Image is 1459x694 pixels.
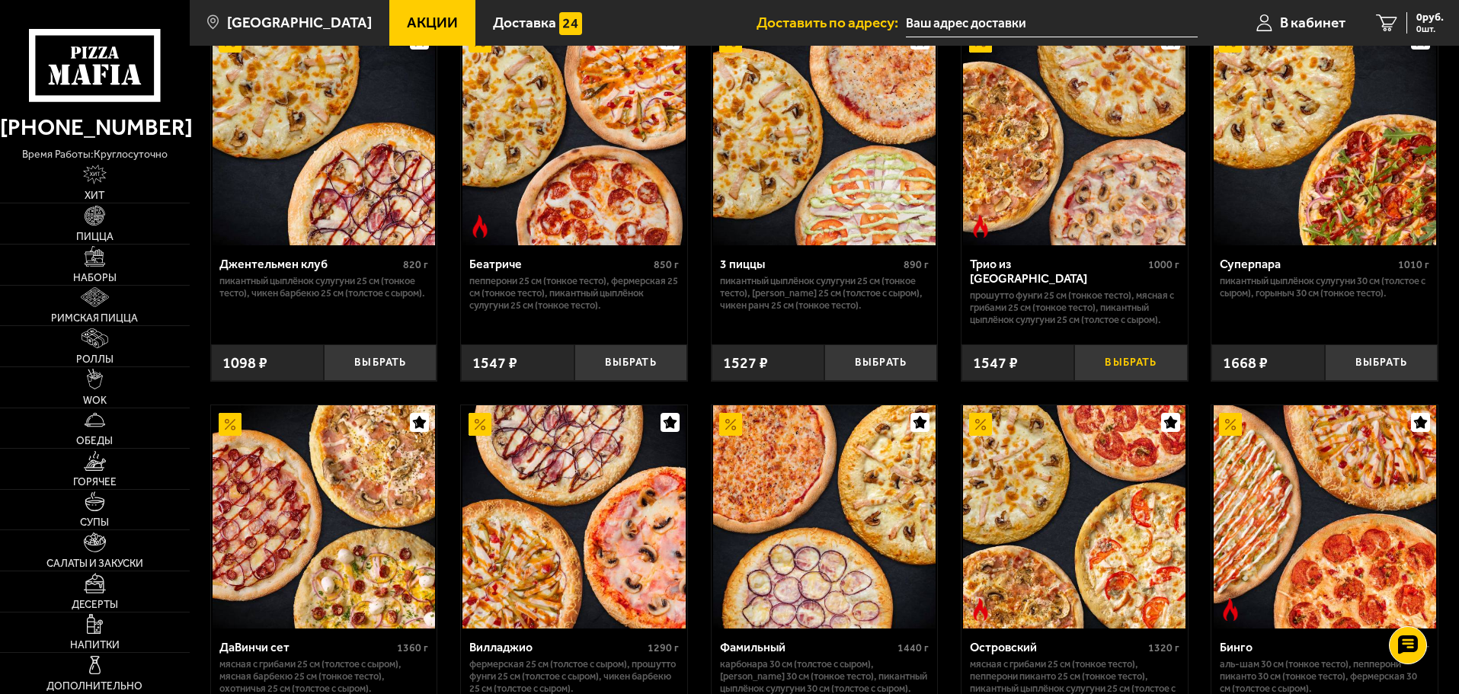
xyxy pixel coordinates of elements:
img: Трио из Рио [963,23,1185,245]
img: 3 пиццы [713,23,936,245]
span: 1290 г [648,641,679,654]
p: Прошутто Фунги 25 см (тонкое тесто), Мясная с грибами 25 см (тонкое тесто), Пикантный цыплёнок су... [970,289,1179,326]
img: Острое блюдо [469,215,491,238]
span: 820 г [403,258,428,271]
a: АкционныйОстрое блюдоОстровский [961,405,1188,628]
span: [GEOGRAPHIC_DATA] [227,15,372,30]
a: АкционныйДжентельмен клуб [211,23,437,245]
span: 1527 ₽ [723,353,768,372]
img: Акционный [719,413,742,436]
input: Ваш адрес доставки [906,9,1198,37]
a: АкционныйСуперпара [1211,23,1438,245]
button: Выбрать [1325,344,1438,382]
a: АкционныйВилладжио [461,405,687,628]
span: 1547 ₽ [973,353,1018,372]
p: Пикантный цыплёнок сулугуни 25 см (тонкое тесто), Чикен Барбекю 25 см (толстое с сыром). [219,275,429,299]
span: Хит [85,190,104,201]
span: В кабинет [1280,15,1345,30]
span: Горячее [73,477,117,488]
div: Фамильный [720,640,894,654]
div: Вилладжио [469,640,644,654]
div: 3 пиццы [720,257,901,271]
img: Акционный [469,413,491,436]
button: Выбрать [1074,344,1187,382]
span: 1000 г [1148,258,1179,271]
img: 15daf4d41897b9f0e9f617042186c801.svg [559,12,582,35]
span: 850 г [654,258,679,271]
a: АкционныйОстрое блюдоТрио из Рио [961,23,1188,245]
span: Римская пицца [51,313,138,324]
img: Фамильный [713,405,936,628]
span: 1668 ₽ [1223,353,1268,372]
span: 1320 г [1148,641,1179,654]
p: Пепперони 25 см (тонкое тесто), Фермерская 25 см (тонкое тесто), Пикантный цыплёнок сулугуни 25 с... [469,275,679,312]
span: 0 руб. [1416,12,1444,23]
a: АкционныйФамильный [712,405,938,628]
p: Пикантный цыплёнок сулугуни 25 см (тонкое тесто), [PERSON_NAME] 25 см (толстое с сыром), Чикен Ра... [720,275,929,312]
img: Акционный [219,413,242,436]
a: АкционныйОстрое блюдоБеатриче [461,23,687,245]
img: Акционный [1219,413,1242,436]
button: Выбрать [824,344,937,382]
img: Островский [963,405,1185,628]
img: Акционный [969,413,992,436]
button: Выбрать [324,344,437,382]
span: 1360 г [397,641,428,654]
div: Беатриче [469,257,650,271]
span: 1440 г [897,641,929,654]
img: Острое блюдо [969,598,992,621]
span: Акции [407,15,458,30]
div: Трио из [GEOGRAPHIC_DATA] [970,257,1144,286]
span: 1010 г [1398,258,1429,271]
img: Острое блюдо [969,215,992,238]
div: Островский [970,640,1144,654]
button: Выбрать [574,344,687,382]
a: АкционныйОстрое блюдоБинго [1211,405,1438,628]
span: Роллы [76,354,114,365]
img: Суперпара [1214,23,1436,245]
span: 1547 ₽ [472,353,517,372]
span: Пицца [76,232,114,242]
img: Джентельмен клуб [213,23,435,245]
span: 0 шт. [1416,24,1444,34]
div: ДаВинчи сет [219,640,394,654]
a: Акционный3 пиццы [712,23,938,245]
span: Салаты и закуски [46,558,143,569]
img: Вилладжио [462,405,685,628]
span: Доставить по адресу: [757,15,906,30]
span: Наборы [73,273,117,283]
span: Напитки [70,640,120,651]
img: Бинго [1214,405,1436,628]
a: АкционныйДаВинчи сет [211,405,437,628]
img: Острое блюдо [1219,598,1242,621]
span: 1098 ₽ [222,353,267,372]
span: WOK [83,395,107,406]
span: Супы [80,517,109,528]
div: Джентельмен клуб [219,257,400,271]
div: Бинго [1220,640,1394,654]
span: 890 г [904,258,929,271]
span: Дополнительно [46,681,142,692]
span: Десерты [72,600,118,610]
img: Беатриче [462,23,685,245]
span: Доставка [493,15,556,30]
p: Пикантный цыплёнок сулугуни 30 см (толстое с сыром), Горыныч 30 см (тонкое тесто). [1220,275,1429,299]
img: ДаВинчи сет [213,405,435,628]
span: Обеды [76,436,113,446]
div: Суперпара [1220,257,1394,271]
